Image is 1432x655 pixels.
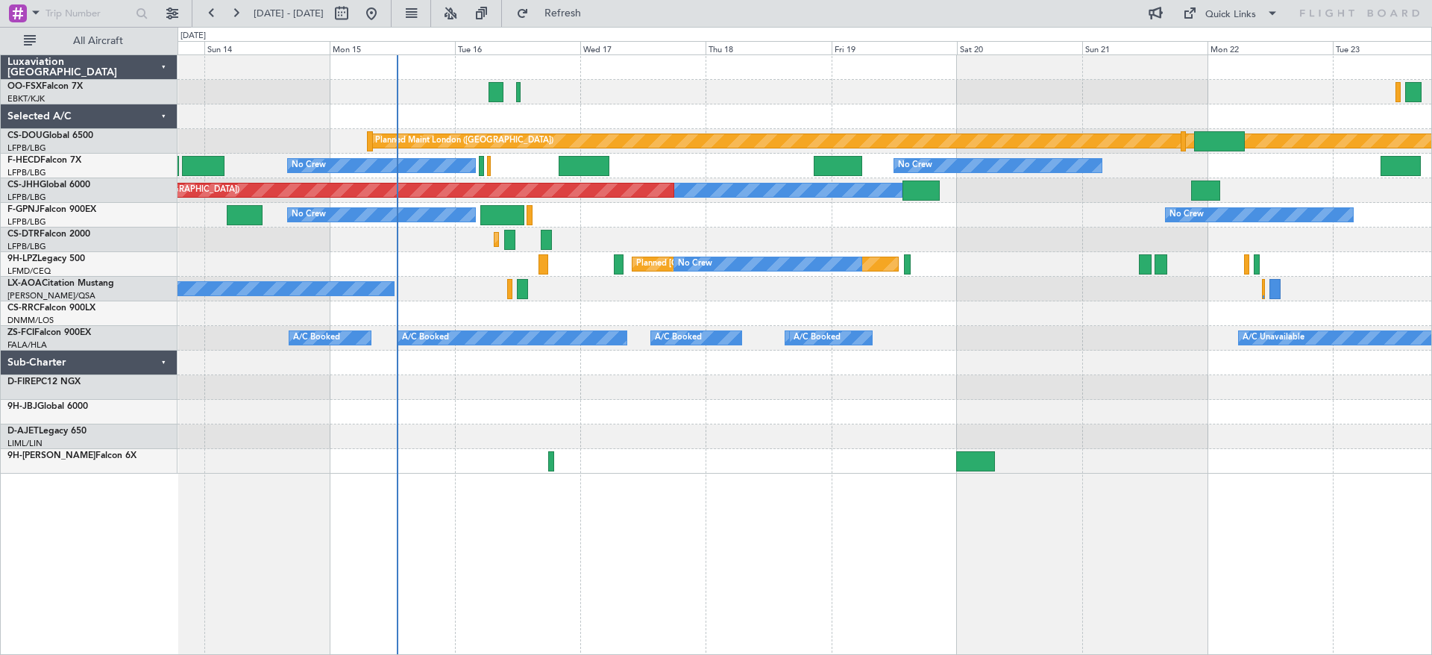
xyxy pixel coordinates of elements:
span: LX-AOA [7,279,42,288]
a: F-GPNJFalcon 900EX [7,205,96,214]
div: Planned [GEOGRAPHIC_DATA] ([GEOGRAPHIC_DATA]) [636,253,847,275]
div: Mon 15 [330,41,455,54]
div: Planned Maint Sofia [498,228,574,251]
span: F-GPNJ [7,205,40,214]
div: Sun 21 [1082,41,1208,54]
span: CS-DOU [7,131,43,140]
input: Trip Number [45,2,131,25]
button: All Aircraft [16,29,162,53]
div: Mon 22 [1208,41,1333,54]
span: F-HECD [7,156,40,165]
div: No Crew [678,253,712,275]
div: A/C Booked [655,327,702,349]
a: CS-RRCFalcon 900LX [7,304,95,313]
a: DNMM/LOS [7,315,54,326]
span: ZS-FCI [7,328,34,337]
span: 9H-LPZ [7,254,37,263]
span: OO-FSX [7,82,42,91]
div: A/C Booked [794,327,841,349]
a: OO-FSXFalcon 7X [7,82,83,91]
a: LFPB/LBG [7,216,46,228]
a: 9H-LPZLegacy 500 [7,254,85,263]
div: A/C Booked [402,327,449,349]
div: No Crew [898,154,932,177]
a: 9H-[PERSON_NAME]Falcon 6X [7,451,136,460]
button: Refresh [509,1,599,25]
a: LFMD/CEQ [7,266,51,277]
span: All Aircraft [39,36,157,46]
a: [PERSON_NAME]/QSA [7,290,95,301]
a: EBKT/KJK [7,93,45,104]
a: LFPB/LBG [7,192,46,203]
a: FALA/HLA [7,339,47,351]
div: Quick Links [1205,7,1256,22]
div: Tue 16 [455,41,580,54]
span: 9H-JBJ [7,402,37,411]
span: Refresh [532,8,594,19]
div: Sun 14 [204,41,330,54]
a: F-HECDFalcon 7X [7,156,81,165]
a: CS-DOUGlobal 6500 [7,131,93,140]
a: D-FIREPC12 NGX [7,377,81,386]
div: No Crew [292,154,326,177]
button: Quick Links [1175,1,1286,25]
div: Wed 17 [580,41,706,54]
div: Fri 19 [832,41,957,54]
span: D-FIRE [7,377,36,386]
a: LX-AOACitation Mustang [7,279,114,288]
a: LFPB/LBG [7,142,46,154]
span: D-AJET [7,427,39,436]
div: A/C Booked [293,327,340,349]
span: CS-DTR [7,230,40,239]
a: 9H-JBJGlobal 6000 [7,402,88,411]
div: Sat 20 [957,41,1082,54]
span: [DATE] - [DATE] [254,7,324,20]
a: CS-DTRFalcon 2000 [7,230,90,239]
div: No Crew [1169,204,1204,226]
div: A/C Unavailable [1243,327,1304,349]
div: Planned Maint London ([GEOGRAPHIC_DATA]) [375,130,553,152]
div: Thu 18 [706,41,831,54]
a: LIML/LIN [7,438,43,449]
a: CS-JHHGlobal 6000 [7,181,90,189]
a: LFPB/LBG [7,167,46,178]
div: [DATE] [180,30,206,43]
span: 9H-[PERSON_NAME] [7,451,95,460]
a: D-AJETLegacy 650 [7,427,87,436]
a: ZS-FCIFalcon 900EX [7,328,91,337]
span: CS-RRC [7,304,40,313]
div: No Crew [292,204,326,226]
a: LFPB/LBG [7,241,46,252]
span: CS-JHH [7,181,40,189]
